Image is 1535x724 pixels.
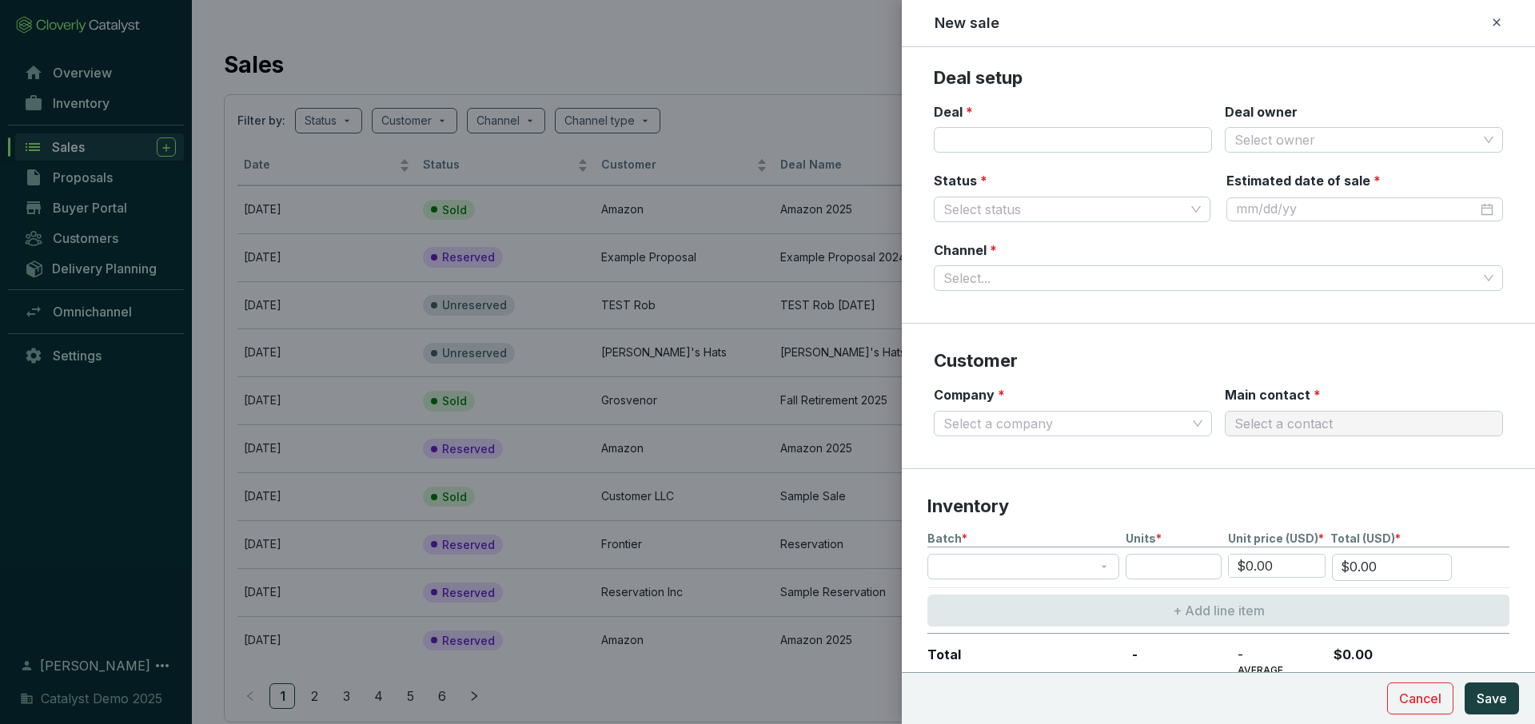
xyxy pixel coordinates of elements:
label: Channel [934,241,997,259]
p: Customer [934,349,1503,373]
label: Estimated date of sale [1226,172,1381,189]
p: AVERAGE [1238,664,1324,677]
h2: New sale [935,13,999,34]
label: Company [934,386,1005,404]
p: Inventory [927,495,1509,519]
p: Batch [927,531,1119,547]
p: Units [1126,531,1222,547]
p: Deal setup [934,66,1503,90]
p: - [1126,646,1222,677]
span: Save [1477,689,1507,708]
span: Unit price (USD) [1228,531,1318,547]
p: - [1238,646,1324,664]
label: Deal owner [1225,103,1298,121]
span: Cancel [1399,689,1441,708]
button: + Add line item [927,595,1509,627]
label: Main contact [1225,386,1321,404]
label: Deal [934,103,973,121]
p: $0.00 [1330,646,1446,677]
button: Cancel [1387,682,1453,714]
label: Status [934,172,987,189]
button: Save [1465,682,1519,714]
p: Total [927,646,1119,677]
span: Total (USD) [1330,531,1395,547]
input: mm/dd/yy [1236,201,1477,218]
